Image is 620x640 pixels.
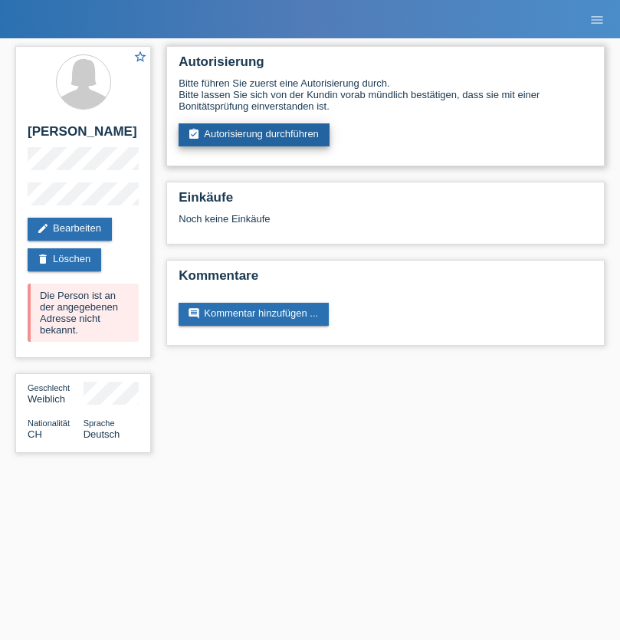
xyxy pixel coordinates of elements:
[179,77,592,112] div: Bitte führen Sie zuerst eine Autorisierung durch. Bitte lassen Sie sich von der Kundin vorab münd...
[28,284,139,342] div: Die Person ist an der angegebenen Adresse nicht bekannt.
[188,307,200,320] i: comment
[28,248,101,271] a: deleteLöschen
[84,428,120,440] span: Deutsch
[582,15,612,24] a: menu
[37,222,49,235] i: edit
[179,213,592,236] div: Noch keine Einkäufe
[28,428,42,440] span: Schweiz
[28,418,70,428] span: Nationalität
[179,303,329,326] a: commentKommentar hinzufügen ...
[589,12,605,28] i: menu
[28,124,139,147] h2: [PERSON_NAME]
[133,50,147,64] i: star_border
[133,50,147,66] a: star_border
[179,190,592,213] h2: Einkäufe
[188,128,200,140] i: assignment_turned_in
[28,218,112,241] a: editBearbeiten
[37,253,49,265] i: delete
[84,418,115,428] span: Sprache
[179,123,330,146] a: assignment_turned_inAutorisierung durchführen
[28,382,84,405] div: Weiblich
[179,268,592,291] h2: Kommentare
[28,383,70,392] span: Geschlecht
[179,54,592,77] h2: Autorisierung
